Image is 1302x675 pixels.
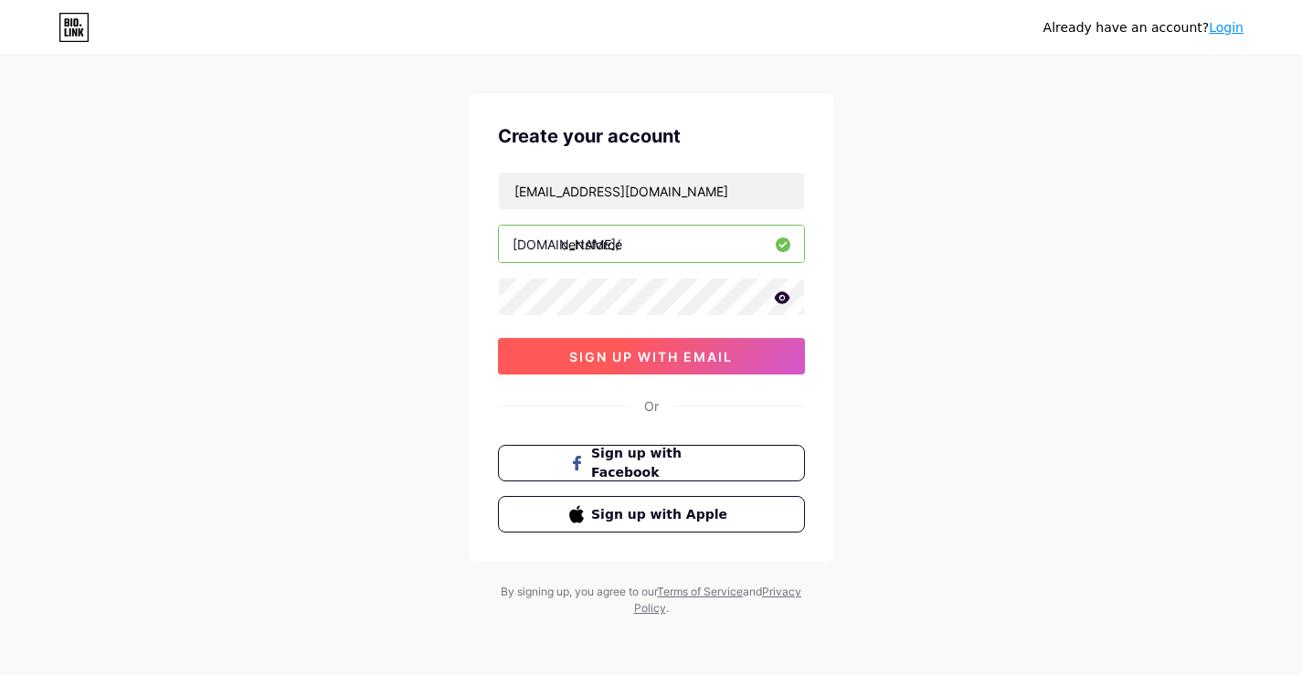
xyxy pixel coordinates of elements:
[498,338,805,374] button: sign up with email
[644,396,659,416] div: Or
[591,444,733,482] span: Sign up with Facebook
[1209,20,1244,35] a: Login
[499,226,804,262] input: username
[1043,18,1244,37] div: Already have an account?
[569,349,733,364] span: sign up with email
[499,173,804,209] input: Email
[657,585,743,598] a: Terms of Service
[498,445,805,481] button: Sign up with Facebook
[513,235,620,254] div: [DOMAIN_NAME]/
[498,496,805,533] button: Sign up with Apple
[498,122,805,150] div: Create your account
[591,505,733,524] span: Sign up with Apple
[496,584,807,617] div: By signing up, you agree to our and .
